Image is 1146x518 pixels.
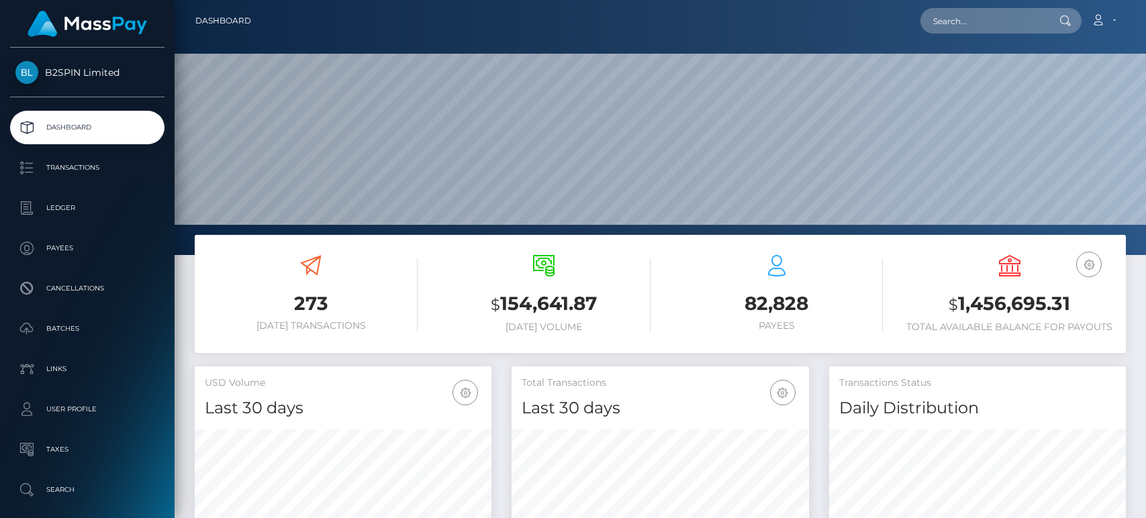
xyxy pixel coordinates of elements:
[15,238,159,258] p: Payees
[10,433,164,466] a: Taxes
[671,320,884,331] h6: Payees
[205,320,418,331] h6: [DATE] Transactions
[205,397,481,420] h4: Last 30 days
[15,198,159,218] p: Ledger
[15,359,159,379] p: Links
[205,376,481,390] h5: USD Volume
[949,295,958,314] small: $
[195,7,251,35] a: Dashboard
[671,291,884,317] h3: 82,828
[10,473,164,507] a: Search
[10,231,164,265] a: Payees
[15,399,159,419] p: User Profile
[491,295,500,314] small: $
[15,278,159,299] p: Cancellations
[438,291,651,318] h3: 154,641.87
[522,376,798,390] h5: Total Transactions
[15,439,159,460] p: Taxes
[903,291,1116,318] h3: 1,456,695.31
[10,272,164,305] a: Cancellations
[15,117,159,138] p: Dashboard
[10,393,164,426] a: User Profile
[10,66,164,79] span: B2SPIN Limited
[438,321,651,333] h6: [DATE] Volume
[10,151,164,185] a: Transactions
[15,158,159,178] p: Transactions
[10,312,164,346] a: Batches
[920,8,1047,34] input: Search...
[205,291,418,317] h3: 273
[15,480,159,500] p: Search
[10,111,164,144] a: Dashboard
[10,191,164,225] a: Ledger
[15,319,159,339] p: Batches
[903,321,1116,333] h6: Total Available Balance for Payouts
[28,11,147,37] img: MassPay Logo
[839,397,1116,420] h4: Daily Distribution
[522,397,798,420] h4: Last 30 days
[839,376,1116,390] h5: Transactions Status
[10,352,164,386] a: Links
[15,61,38,84] img: B2SPIN Limited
